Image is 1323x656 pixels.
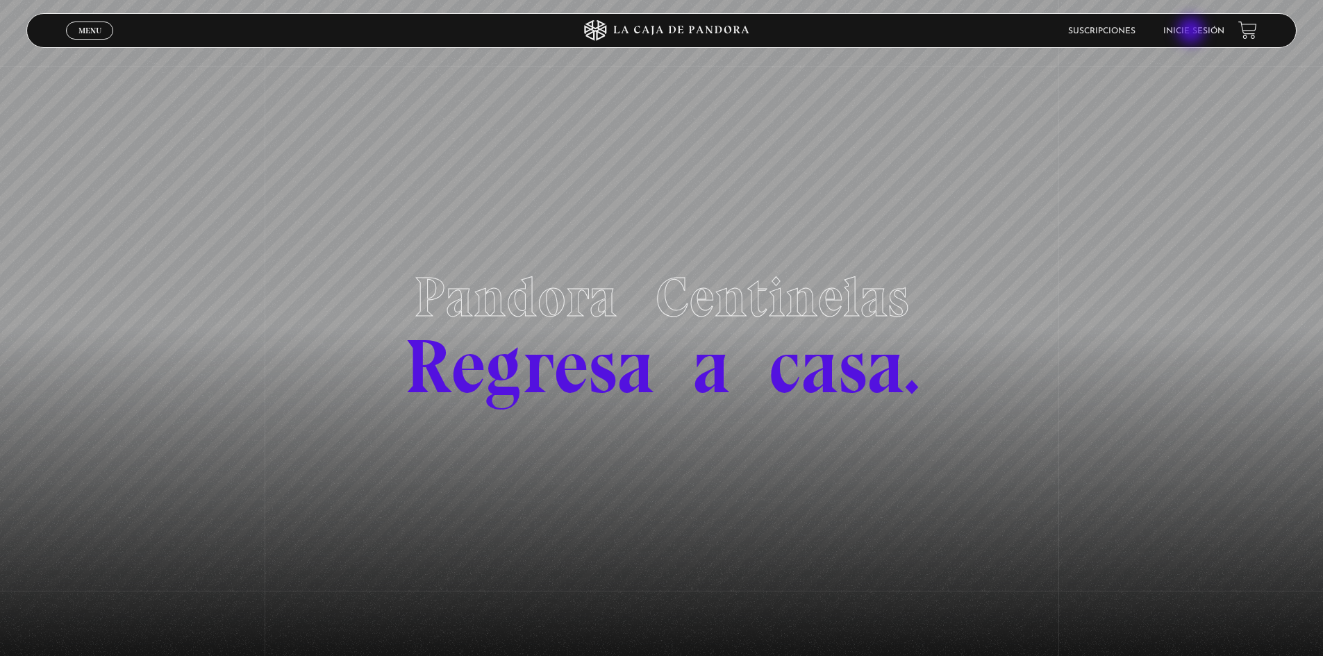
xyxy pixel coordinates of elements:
a: View your shopping cart [1238,21,1257,40]
span: Menu [78,26,101,35]
a: Inicie sesión [1163,27,1224,35]
span: Pandora Centinelas [414,264,909,330]
span: Cerrar [74,38,106,48]
a: Suscripciones [1068,27,1135,35]
span: Regresa a casa. [404,321,919,412]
